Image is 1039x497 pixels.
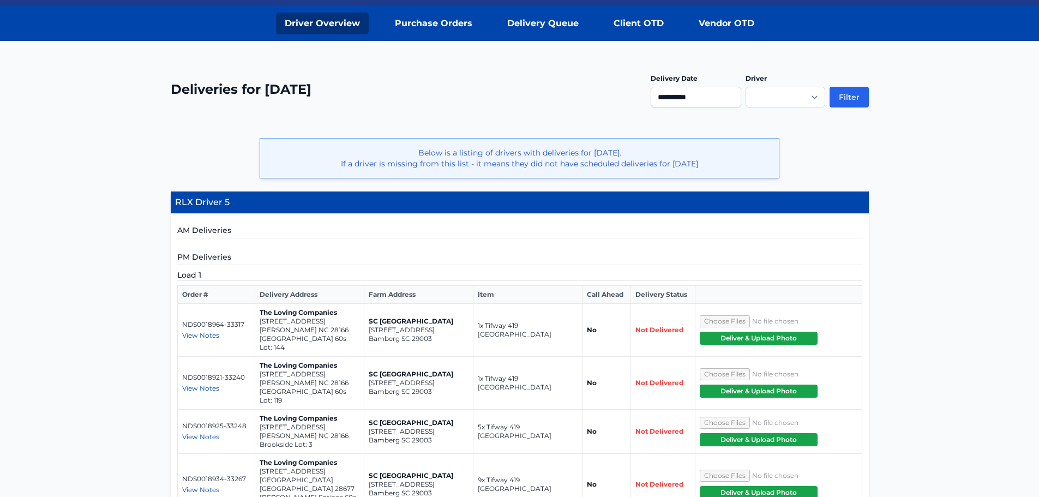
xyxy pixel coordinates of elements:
[182,320,251,329] p: NDS0018964-33317
[587,427,597,435] strong: No
[582,286,631,304] th: Call Ahead
[369,436,469,445] p: Bamberg SC 29003
[182,422,251,430] p: NDS0018925-33248
[635,326,683,334] span: Not Delivered
[499,13,587,34] a: Delivery Queue
[635,480,683,488] span: Not Delivered
[269,147,770,169] p: Below is a listing of drivers with deliveries for [DATE]. If a driver is missing from this list -...
[651,74,698,82] label: Delivery Date
[177,286,255,304] th: Order #
[260,423,359,432] p: [STREET_ADDRESS]
[369,326,469,334] p: [STREET_ADDRESS]
[746,74,767,82] label: Driver
[700,332,818,345] button: Deliver & Upload Photo
[587,379,597,387] strong: No
[473,410,582,454] td: 5x Tifway 419 [GEOGRAPHIC_DATA]
[369,379,469,387] p: [STREET_ADDRESS]
[260,476,359,493] p: [GEOGRAPHIC_DATA] [GEOGRAPHIC_DATA] 28677
[635,427,683,435] span: Not Delivered
[369,370,469,379] p: SC [GEOGRAPHIC_DATA]
[260,317,359,326] p: [STREET_ADDRESS]
[260,467,359,476] p: [STREET_ADDRESS]
[182,373,251,382] p: NDS0018921-33240
[177,252,862,265] h5: PM Deliveries
[260,308,359,317] p: The Loving Companies
[260,326,359,334] p: [PERSON_NAME] NC 28166
[630,286,695,304] th: Delivery Status
[171,81,311,98] h2: Deliveries for [DATE]
[369,334,469,343] p: Bamberg SC 29003
[369,387,469,396] p: Bamberg SC 29003
[700,385,818,398] button: Deliver & Upload Photo
[473,286,582,304] th: Item
[182,433,219,441] span: View Notes
[260,379,359,387] p: [PERSON_NAME] NC 28166
[182,331,219,339] span: View Notes
[182,384,219,392] span: View Notes
[260,387,359,405] p: [GEOGRAPHIC_DATA] 60s Lot: 119
[177,270,862,281] h5: Load 1
[260,432,359,440] p: [PERSON_NAME] NC 28166
[171,191,869,214] h4: RLX Driver 5
[369,427,469,436] p: [STREET_ADDRESS]
[587,480,597,488] strong: No
[260,440,359,449] p: Brookside Lot: 3
[276,13,369,34] a: Driver Overview
[369,471,469,480] p: SC [GEOGRAPHIC_DATA]
[260,458,359,467] p: The Loving Companies
[700,433,818,446] button: Deliver & Upload Photo
[260,370,359,379] p: [STREET_ADDRESS]
[690,13,763,34] a: Vendor OTD
[182,486,219,494] span: View Notes
[260,334,359,352] p: [GEOGRAPHIC_DATA] 60s Lot: 144
[587,326,597,334] strong: No
[369,418,469,427] p: SC [GEOGRAPHIC_DATA]
[364,286,473,304] th: Farm Address
[182,475,251,483] p: NDS0018934-33267
[260,361,359,370] p: The Loving Companies
[830,87,869,107] button: Filter
[473,304,582,357] td: 1x Tifway 419 [GEOGRAPHIC_DATA]
[473,357,582,410] td: 1x Tifway 419 [GEOGRAPHIC_DATA]
[369,480,469,489] p: [STREET_ADDRESS]
[255,286,364,304] th: Delivery Address
[605,13,672,34] a: Client OTD
[635,379,683,387] span: Not Delivered
[369,317,469,326] p: SC [GEOGRAPHIC_DATA]
[177,225,862,238] h5: AM Deliveries
[260,414,359,423] p: The Loving Companies
[386,13,481,34] a: Purchase Orders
